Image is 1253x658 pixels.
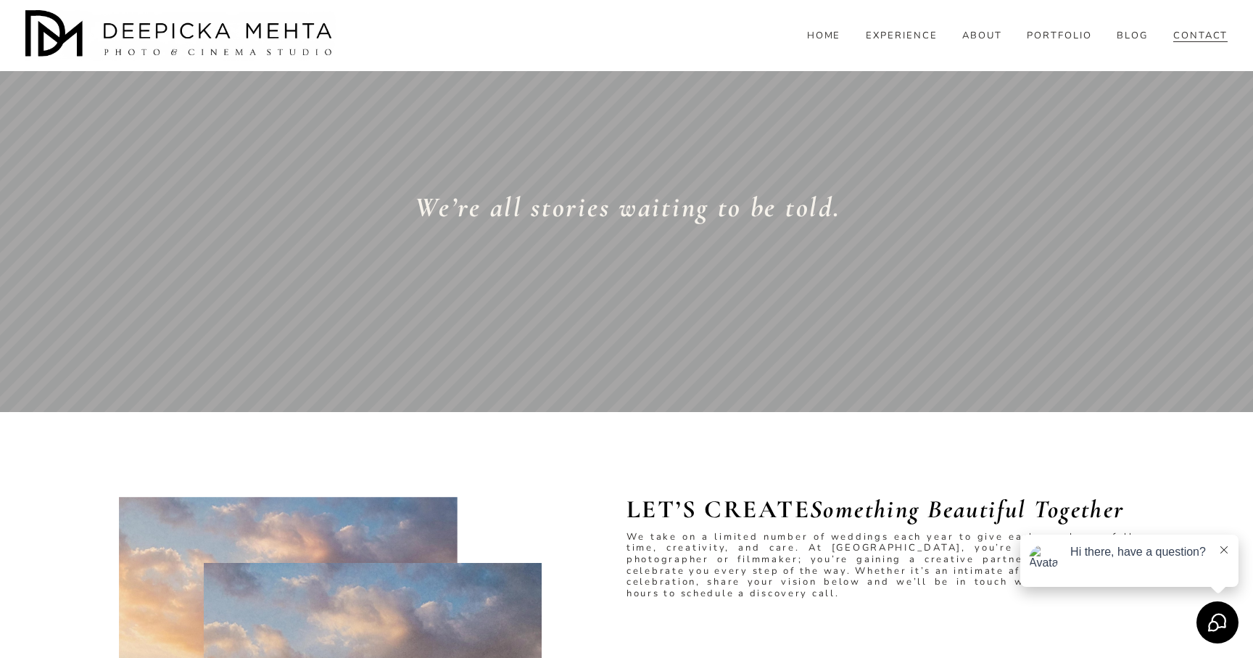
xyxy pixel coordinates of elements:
[810,494,1027,525] em: Something Beautiful
[25,10,337,61] img: Austin Wedding Photographer - Deepicka Mehta Photography &amp; Cinematography
[1034,494,1124,525] em: Together
[1173,30,1228,43] a: CONTACT
[962,30,1002,43] a: ABOUT
[1117,30,1148,42] span: BLOG
[1117,30,1148,43] a: folder dropdown
[626,532,1134,600] p: We take on a limited number of weddings each year to give each couple our full time, creativity, ...
[415,190,840,224] em: We’re all stories waiting to be told.
[866,30,938,43] a: EXPERIENCE
[1027,30,1092,43] a: PORTFOLIO
[626,494,1125,525] strong: LET’S CREATE
[807,30,841,43] a: HOME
